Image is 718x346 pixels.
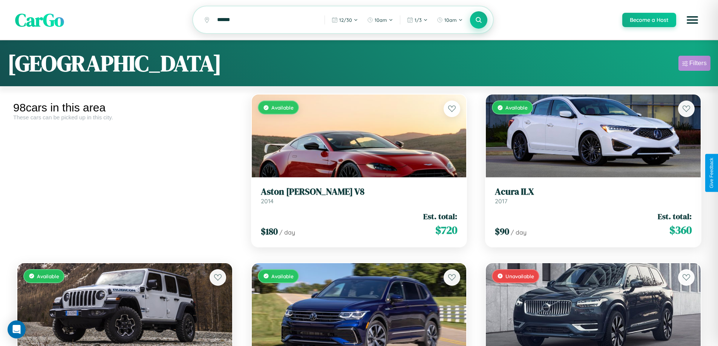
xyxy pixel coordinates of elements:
span: 1 / 3 [415,17,422,23]
button: 1/3 [403,14,432,26]
div: Open Intercom Messenger [8,320,26,338]
div: These cars can be picked up in this city. [13,114,236,120]
span: $ 90 [495,225,509,238]
div: 98 cars in this area [13,101,236,114]
span: 10am [444,17,457,23]
span: 10am [375,17,387,23]
button: 10am [433,14,467,26]
button: Filters [678,56,710,71]
span: Available [271,104,294,111]
span: Unavailable [505,273,534,279]
span: $ 720 [435,223,457,238]
span: Available [271,273,294,279]
h3: Aston [PERSON_NAME] V8 [261,186,458,197]
span: $ 180 [261,225,278,238]
span: Available [505,104,528,111]
span: 2014 [261,197,274,205]
span: CarGo [15,8,64,32]
span: Est. total: [658,211,692,222]
span: / day [511,229,527,236]
button: Open menu [682,9,703,30]
h1: [GEOGRAPHIC_DATA] [8,48,222,79]
a: Acura ILX2017 [495,186,692,205]
button: Become a Host [622,13,676,27]
div: Give Feedback [709,158,714,188]
span: / day [279,229,295,236]
span: 12 / 30 [339,17,352,23]
button: 12/30 [328,14,362,26]
span: 2017 [495,197,507,205]
div: Filters [689,59,707,67]
span: Available [37,273,59,279]
span: $ 360 [669,223,692,238]
span: Est. total: [423,211,457,222]
h3: Acura ILX [495,186,692,197]
a: Aston [PERSON_NAME] V82014 [261,186,458,205]
button: 10am [363,14,397,26]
